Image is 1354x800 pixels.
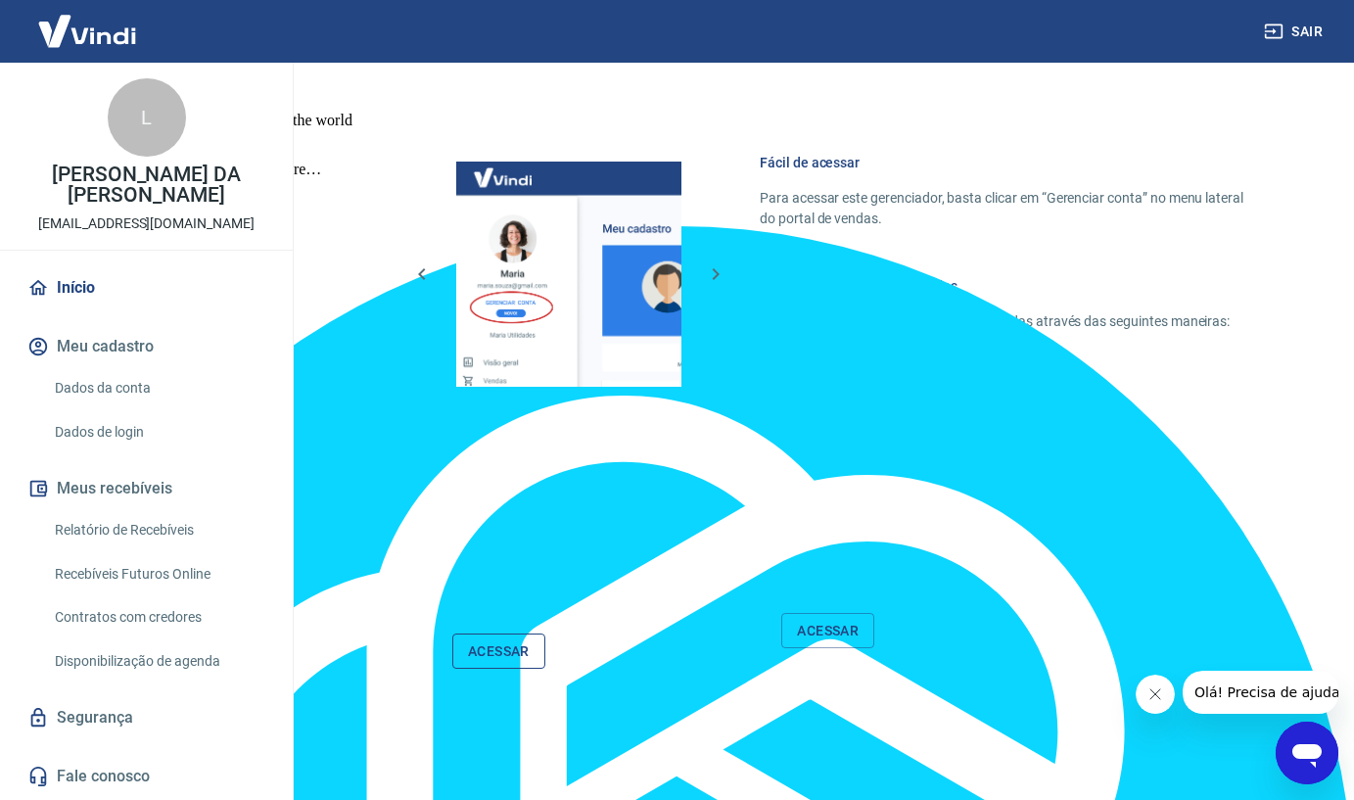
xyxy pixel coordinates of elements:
a: Acessar [781,613,874,649]
div: L [108,78,186,157]
span: Olá! Precisa de ajuda? [12,14,164,29]
a: Contratos com credores [47,597,269,637]
a: Dados da conta [47,368,269,408]
iframe: Close message [1136,675,1175,714]
a: Relatório de Recebíveis [47,510,269,550]
button: Sair [1260,14,1331,50]
iframe: Message from company [1183,671,1338,714]
a: Fale conosco [23,755,269,798]
a: Dados de login [47,412,269,452]
img: Imagem da dashboard mostrando o botão de gerenciar conta na sidebar no lado esquerdo [456,162,681,387]
a: Disponibilização de agenda [47,641,269,682]
p: [EMAIL_ADDRESS][DOMAIN_NAME] [38,213,255,234]
button: Meu cadastro [23,325,269,368]
h6: Fácil de acessar [760,153,1260,172]
p: [PERSON_NAME] DA [PERSON_NAME] [16,165,277,206]
a: Início [23,266,269,309]
a: Acessar [452,634,545,670]
a: Recebíveis Futuros Online [47,554,269,594]
iframe: Button to launch messaging window [1276,722,1338,784]
img: Vindi [23,1,151,61]
a: Segurança [23,696,269,739]
p: Para acessar este gerenciador, basta clicar em “Gerenciar conta” no menu lateral do portal de ven... [760,188,1260,229]
button: Meus recebíveis [23,467,269,510]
